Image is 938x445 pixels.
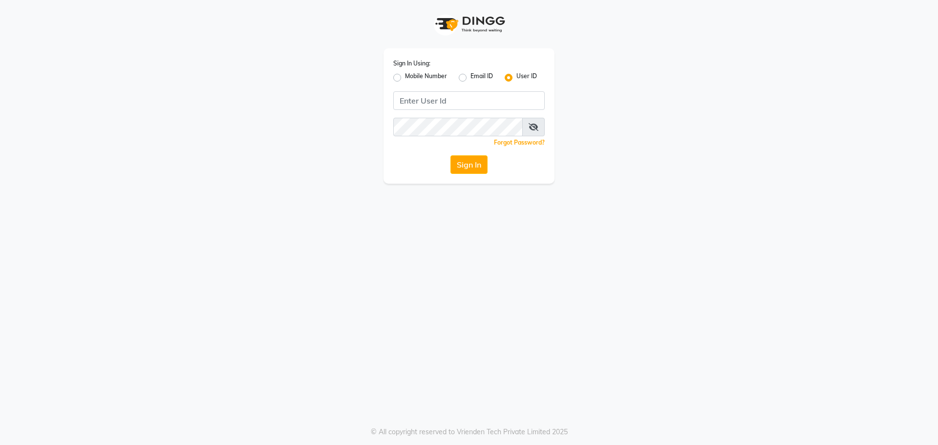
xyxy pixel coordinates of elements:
label: Sign In Using: [393,59,430,68]
a: Forgot Password? [494,139,545,146]
input: Username [393,91,545,110]
input: Username [393,118,523,136]
label: User ID [516,72,537,84]
label: Mobile Number [405,72,447,84]
button: Sign In [450,155,488,174]
img: logo1.svg [430,10,508,39]
label: Email ID [470,72,493,84]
